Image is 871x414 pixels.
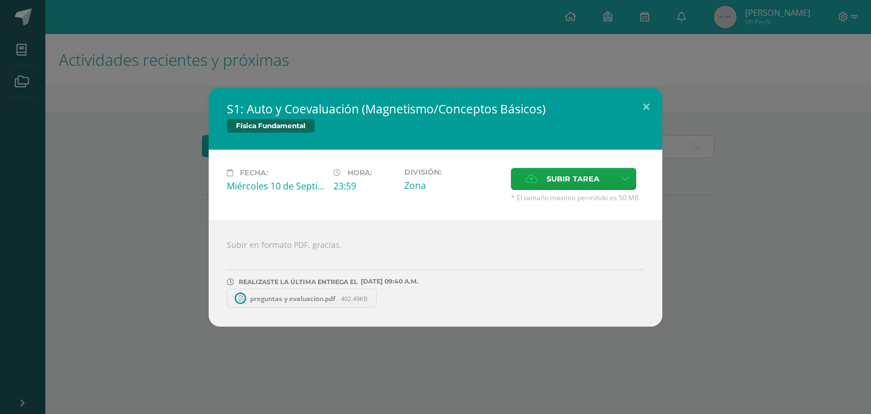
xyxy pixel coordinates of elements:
[341,294,367,303] span: 402.49KB
[348,168,372,177] span: Hora:
[239,278,358,286] span: REALIZASTE LA ÚLTIMA ENTREGA EL
[240,168,268,177] span: Fecha:
[333,180,395,192] div: 23:59
[209,221,662,327] div: Subir en formato PDF, gracias.
[227,180,324,192] div: Miércoles 10 de Septiembre
[227,289,377,308] a: preguntas y evaluacion.pdf 402.49KB
[511,193,644,202] span: * El tamaño máximo permitido es 50 MB
[358,281,418,282] span: [DATE] 09:40 A.M.
[244,294,341,303] span: preguntas y evaluacion.pdf
[630,87,662,126] button: Close (Esc)
[227,101,644,117] h2: S1: Auto y Coevaluación (Magnetismo/Conceptos Básicos)
[404,168,502,176] label: División:
[547,168,599,189] span: Subir tarea
[227,119,315,133] span: Física Fundamental
[404,179,502,192] div: Zona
